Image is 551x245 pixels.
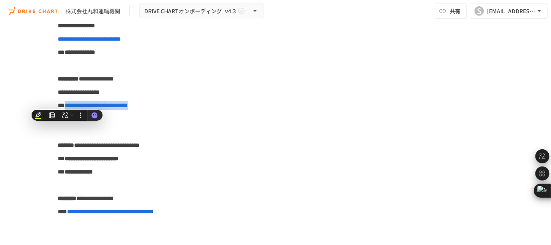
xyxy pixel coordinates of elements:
[139,4,264,19] button: DRIVE CHARTオンボーディング_v4.3
[144,6,236,16] span: DRIVE CHARTオンボーディング_v4.3
[487,6,535,16] div: [EMAIL_ADDRESS][DOMAIN_NAME]
[450,7,461,15] span: 共有
[475,6,484,16] div: S
[470,3,548,19] button: S[EMAIL_ADDRESS][DOMAIN_NAME]
[9,5,59,17] img: i9VDDS9JuLRLX3JIUyK59LcYp6Y9cayLPHs4hOxMB9W
[434,3,467,19] button: 共有
[66,7,120,15] div: 株式会社丸和運輸機関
